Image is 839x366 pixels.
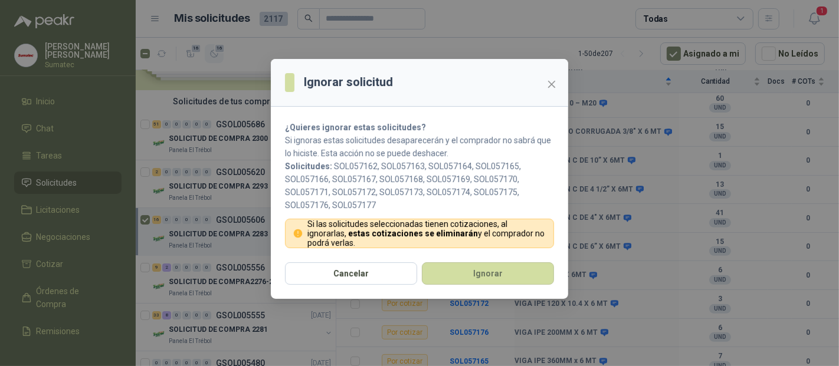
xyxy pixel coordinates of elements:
[349,229,479,238] strong: estas cotizaciones se eliminarán
[304,73,393,91] h3: Ignorar solicitud
[285,134,554,160] p: Si ignoras estas solicitudes desaparecerán y el comprador no sabrá que lo hiciste. Esta acción no...
[547,80,556,89] span: close
[285,123,426,132] strong: ¿Quieres ignorar estas solicitudes?
[285,160,554,212] p: SOL057162, SOL057163, SOL057164, SOL057165, SOL057166, SOL057167, SOL057168, SOL057169, SOL057170...
[308,219,547,248] p: Si las solicitudes seleccionadas tienen cotizaciones, al ignorarlas, y el comprador no podrá verlas.
[422,262,554,285] button: Ignorar
[285,161,332,171] b: Solicitudes:
[542,75,561,94] button: Close
[285,262,417,285] button: Cancelar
